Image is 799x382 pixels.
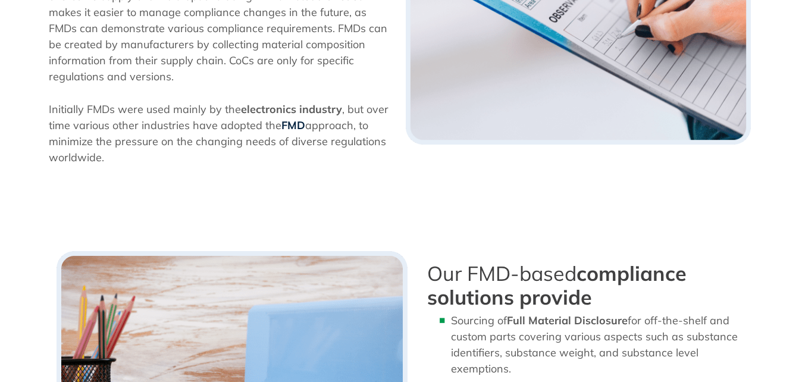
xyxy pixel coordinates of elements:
span: for off-the-shelf and custom parts covering various aspects such as substance identifiers, substa... [451,314,738,375]
b: electronics industry [241,102,342,116]
span: Initially FMDs were used mainly by the [49,102,241,116]
span: , but over time various other industries have adopted the [49,102,388,132]
a: FMD [281,118,305,132]
b: Full Material Disclosure [507,314,628,327]
span: Sourcing of [451,314,507,327]
strong: compliance solutions provide [427,261,687,310]
h3: Our FMD-based [427,262,751,309]
span: approach, to minimize the pressure on the changing needs of diverse regulations worldwide. [49,118,386,164]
